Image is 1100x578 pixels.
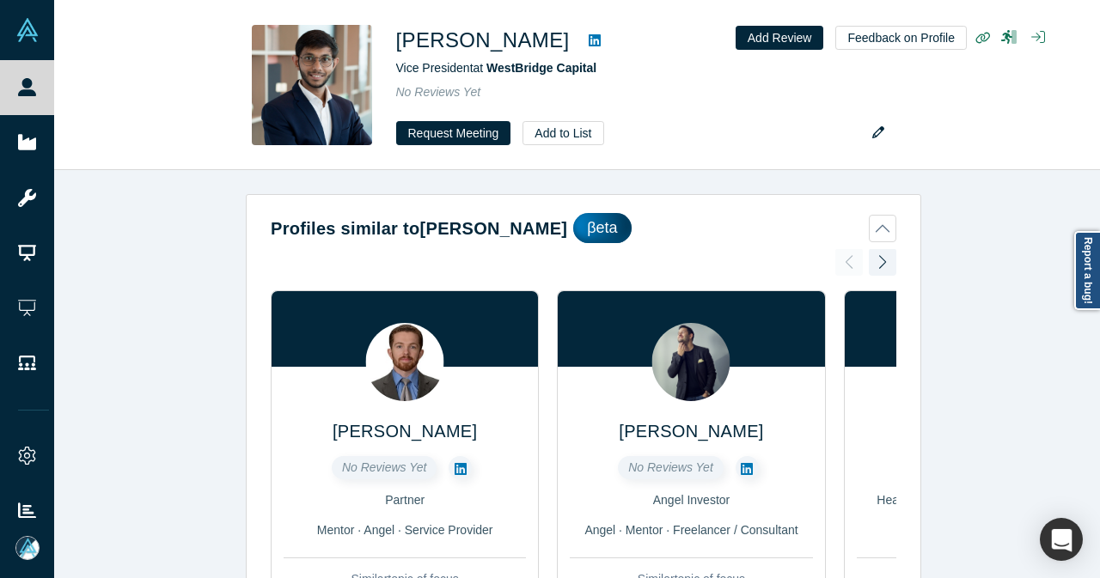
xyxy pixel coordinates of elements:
[877,493,1079,507] span: Head of Network / Edge Infrastructure
[570,521,812,539] div: Angel · Mentor · Freelancer / Consultant
[857,521,1099,539] div: Mentor · Angel · VC · Lecturer
[619,422,763,441] a: [PERSON_NAME]
[573,213,631,243] div: βeta
[396,121,511,145] button: Request Meeting
[252,25,372,145] img: Kunal Phalak's Profile Image
[736,26,824,50] button: Add Review
[835,26,967,50] button: Feedback on Profile
[284,521,526,539] div: Mentor · Angel · Service Provider
[396,25,570,56] h1: [PERSON_NAME]
[271,213,896,243] button: Profiles similar to[PERSON_NAME]βeta
[15,536,40,560] img: Mia Scott's Account
[366,323,444,401] img: Brett Bunnell's Profile Image
[486,61,596,75] a: WestBridge Capital
[342,460,427,474] span: No Reviews Yet
[1074,231,1100,310] a: Report a bug!
[628,460,713,474] span: No Reviews Yet
[396,61,597,75] span: Vice President at
[653,493,730,507] span: Angel Investor
[385,493,425,507] span: Partner
[271,216,567,241] h2: Profiles similar to [PERSON_NAME]
[522,121,603,145] button: Add to List
[15,18,40,42] img: Alchemist Vault Logo
[652,323,730,401] img: Jonatan Hjortdal's Profile Image
[396,85,481,99] span: No Reviews Yet
[333,422,477,441] a: [PERSON_NAME]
